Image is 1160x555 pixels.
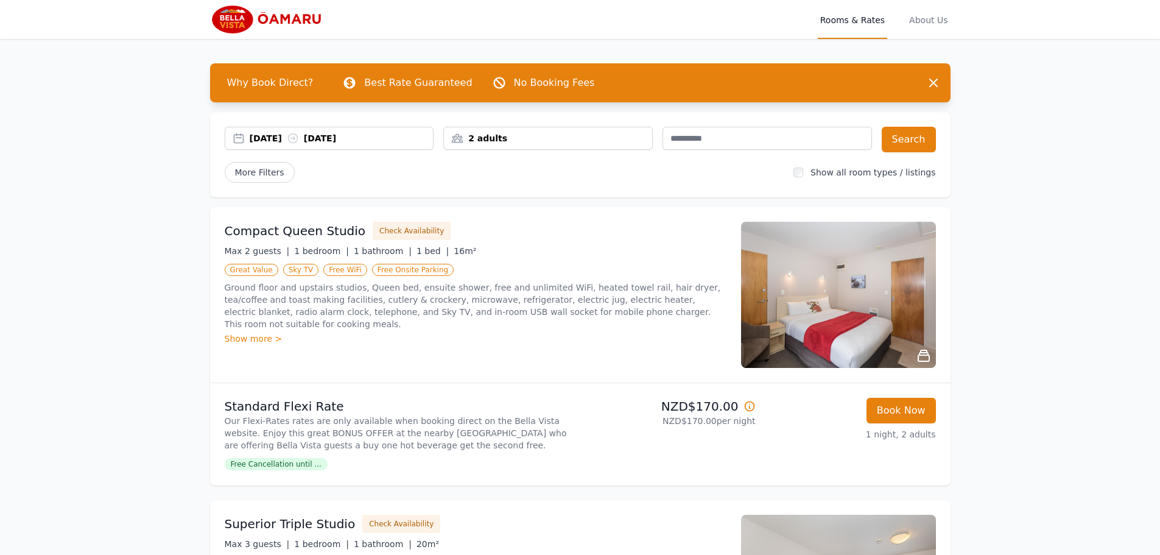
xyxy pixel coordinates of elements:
[323,264,367,276] span: Free WiFi
[765,428,936,440] p: 1 night, 2 adults
[866,398,936,423] button: Book Now
[444,132,652,144] div: 2 adults
[514,76,595,90] p: No Booking Fees
[250,132,434,144] div: [DATE] [DATE]
[882,127,936,152] button: Search
[417,246,449,256] span: 1 bed |
[225,162,295,183] span: More Filters
[810,168,935,177] label: Show all room types / listings
[225,222,366,239] h3: Compact Queen Studio
[372,264,454,276] span: Free Onsite Parking
[225,515,356,532] h3: Superior Triple Studio
[225,246,290,256] span: Max 2 guests |
[225,458,328,470] span: Free Cancellation until ...
[294,246,349,256] span: 1 bedroom |
[225,281,726,330] p: Ground floor and upstairs studios, Queen bed, ensuite shower, free and unlimited WiFi, heated tow...
[417,539,439,549] span: 20m²
[373,222,451,240] button: Check Availability
[354,246,412,256] span: 1 bathroom |
[225,398,575,415] p: Standard Flexi Rate
[217,71,323,95] span: Why Book Direct?
[585,398,756,415] p: NZD$170.00
[354,539,412,549] span: 1 bathroom |
[225,539,290,549] span: Max 3 guests |
[283,264,319,276] span: Sky TV
[225,264,278,276] span: Great Value
[225,415,575,451] p: Our Flexi-Rates rates are only available when booking direct on the Bella Vista website. Enjoy th...
[294,539,349,549] span: 1 bedroom |
[454,246,476,256] span: 16m²
[585,415,756,427] p: NZD$170.00 per night
[210,5,327,34] img: Bella Vista Oamaru
[225,333,726,345] div: Show more >
[362,515,440,533] button: Check Availability
[364,76,472,90] p: Best Rate Guaranteed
